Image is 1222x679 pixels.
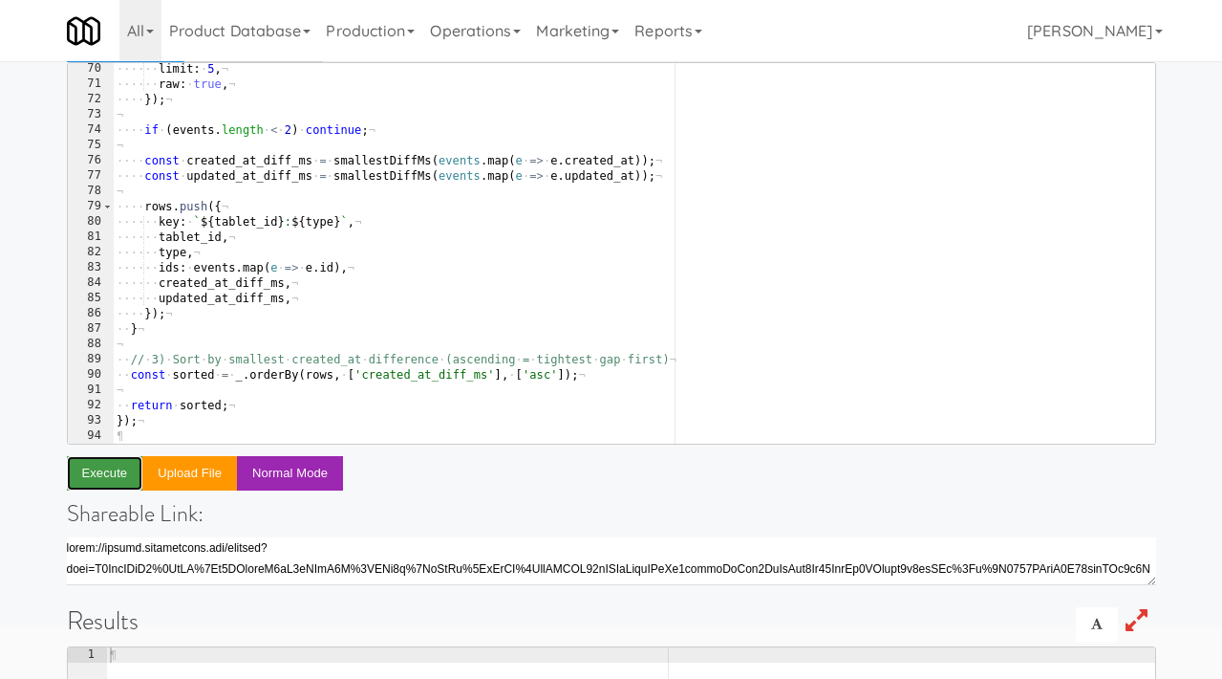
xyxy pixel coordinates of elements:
div: 88 [68,337,114,352]
div: 85 [68,291,114,306]
div: 73 [68,107,114,122]
div: 80 [68,214,114,230]
div: 1 [68,647,107,663]
div: 92 [68,398,114,413]
div: 91 [68,383,114,398]
div: 86 [68,306,114,321]
div: 77 [68,168,114,184]
div: 79 [68,199,114,214]
h4: Shareable Link: [67,501,1156,526]
div: 70 [68,61,114,77]
div: 90 [68,367,114,383]
div: 82 [68,245,114,260]
button: Normal Mode [237,456,343,491]
div: 74 [68,122,114,138]
div: 75 [68,138,114,153]
button: Execute [67,456,143,491]
img: Micromart [67,14,100,48]
div: 89 [68,352,114,367]
button: Upload file [142,456,237,491]
div: 87 [68,321,114,337]
h1: Results [67,607,1156,635]
div: 93 [68,413,114,428]
div: 78 [68,184,114,199]
div: 72 [68,92,114,107]
div: 84 [68,275,114,291]
textarea: lorem://ipsumd.sitametcons.adi/elitsed?doei=T0IncIDiD2%0UtLA%7Et5DOloreM6aL3eNImA6M%3VENi8q%7NoSt... [67,537,1156,585]
div: 81 [68,230,114,245]
div: 76 [68,153,114,168]
div: 83 [68,260,114,275]
div: 94 [68,428,114,444]
div: 71 [68,77,114,92]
